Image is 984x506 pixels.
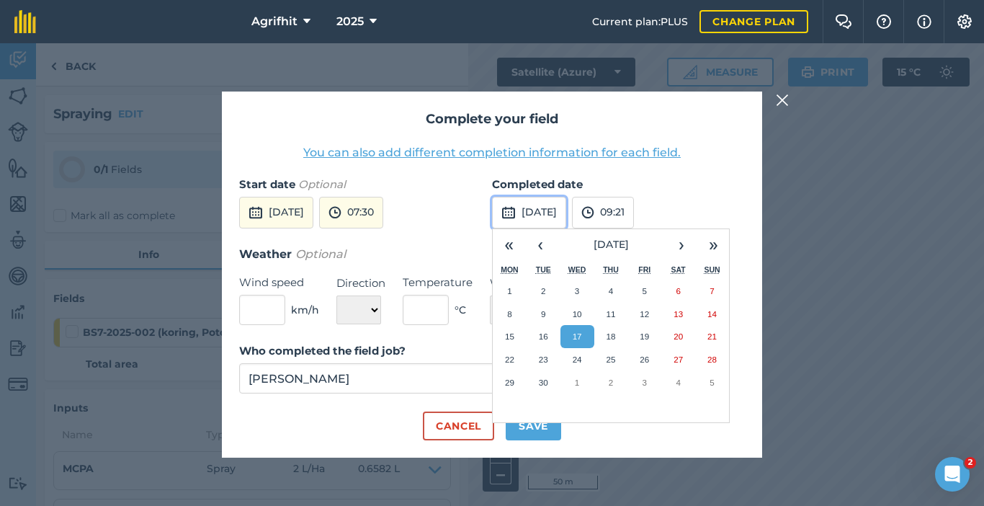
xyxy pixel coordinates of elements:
[707,355,717,364] abbr: September 28, 2025
[560,303,594,326] button: September 10, 2025
[875,14,893,29] img: A question mark icon
[661,280,695,303] button: September 6, 2025
[251,13,298,30] span: Agrifhit
[505,332,514,341] abbr: September 15, 2025
[674,309,683,319] abbr: September 13, 2025
[505,355,514,364] abbr: September 22, 2025
[328,204,341,221] img: svg+xml;base64,PD94bWwgdmVyc2lvbj0iMS4wIiBlbmNvZGluZz0idXRmLTgiPz4KPCEtLSBHZW5lcmF0b3I6IEFkb2JlIE...
[640,309,649,319] abbr: September 12, 2025
[536,265,551,274] abbr: Tuesday
[541,286,545,296] abbr: September 2, 2025
[643,378,647,387] abbr: October 3, 2025
[697,229,729,261] button: »
[704,265,720,274] abbr: Sunday
[695,348,729,371] button: September 28, 2025
[776,92,789,109] img: svg+xml;base64,PHN2ZyB4bWxucz0iaHR0cDovL3d3dy53My5vcmcvMjAwMC9zdmciIHdpZHRoPSIyMiIgaGVpZ2h0PSIzMC...
[575,378,579,387] abbr: October 1, 2025
[627,348,661,371] button: September 26, 2025
[676,378,680,387] abbr: October 4, 2025
[493,325,527,348] button: September 15, 2025
[917,13,931,30] img: svg+xml;base64,PHN2ZyB4bWxucz0iaHR0cDovL3d3dy53My5vcmcvMjAwMC9zdmciIHdpZHRoPSIxNyIgaGVpZ2h0PSIxNy...
[695,325,729,348] button: September 21, 2025
[594,325,628,348] button: September 18, 2025
[527,371,560,394] button: September 30, 2025
[239,197,313,228] button: [DATE]
[594,371,628,394] button: October 2, 2025
[676,286,680,296] abbr: September 6, 2025
[609,286,613,296] abbr: September 4, 2025
[493,229,524,261] button: «
[594,280,628,303] button: September 4, 2025
[581,204,594,221] img: svg+xml;base64,PD94bWwgdmVyc2lvbj0iMS4wIiBlbmNvZGluZz0idXRmLTgiPz4KPCEtLSBHZW5lcmF0b3I6IEFkb2JlIE...
[674,332,683,341] abbr: September 20, 2025
[674,355,683,364] abbr: September 27, 2025
[295,247,346,261] em: Optional
[493,280,527,303] button: September 1, 2025
[661,325,695,348] button: September 20, 2025
[710,286,714,296] abbr: September 7, 2025
[710,378,714,387] abbr: October 5, 2025
[965,457,976,469] span: 2
[627,303,661,326] button: September 12, 2025
[239,344,406,358] strong: Who completed the field job?
[527,348,560,371] button: September 23, 2025
[575,286,579,296] abbr: September 3, 2025
[490,275,561,292] label: Weather
[661,371,695,394] button: October 4, 2025
[560,348,594,371] button: September 24, 2025
[524,229,556,261] button: ‹
[336,275,385,292] label: Direction
[493,348,527,371] button: September 22, 2025
[956,14,973,29] img: A cog icon
[14,10,36,33] img: fieldmargin Logo
[640,332,649,341] abbr: September 19, 2025
[594,348,628,371] button: September 25, 2025
[572,197,634,228] button: 09:21
[594,238,629,251] span: [DATE]
[695,371,729,394] button: October 5, 2025
[239,274,319,291] label: Wind speed
[319,197,383,228] button: 07:30
[573,309,582,319] abbr: September 10, 2025
[423,412,494,440] button: Cancel
[560,325,594,348] button: September 17, 2025
[336,13,364,30] span: 2025
[638,265,650,274] abbr: Friday
[695,280,729,303] button: September 7, 2025
[640,355,649,364] abbr: September 26, 2025
[627,371,661,394] button: October 3, 2025
[493,303,527,326] button: September 8, 2025
[539,355,548,364] abbr: September 23, 2025
[573,332,582,341] abbr: September 17, 2025
[505,378,514,387] abbr: September 29, 2025
[573,355,582,364] abbr: September 24, 2025
[507,309,511,319] abbr: September 8, 2025
[239,109,745,130] h2: Complete your field
[592,14,688,30] span: Current plan : PLUS
[707,309,717,319] abbr: September 14, 2025
[627,325,661,348] button: September 19, 2025
[501,204,516,221] img: svg+xml;base64,PD94bWwgdmVyc2lvbj0iMS4wIiBlbmNvZGluZz0idXRmLTgiPz4KPCEtLSBHZW5lcmF0b3I6IEFkb2JlIE...
[249,204,263,221] img: svg+xml;base64,PD94bWwgdmVyc2lvbj0iMS4wIiBlbmNvZGluZz0idXRmLTgiPz4KPCEtLSBHZW5lcmF0b3I6IEFkb2JlIE...
[501,265,519,274] abbr: Monday
[695,303,729,326] button: September 14, 2025
[507,286,511,296] abbr: September 1, 2025
[556,229,666,261] button: [DATE]
[506,412,561,440] button: Save
[539,378,548,387] abbr: September 30, 2025
[239,177,295,191] strong: Start date
[707,332,717,341] abbr: September 21, 2025
[560,280,594,303] button: September 3, 2025
[541,309,545,319] abbr: September 9, 2025
[606,332,615,341] abbr: September 18, 2025
[643,286,647,296] abbr: September 5, 2025
[835,14,852,29] img: Two speech bubbles overlapping with the left bubble in the forefront
[935,457,970,492] iframe: Intercom live chat
[606,355,615,364] abbr: September 25, 2025
[594,303,628,326] button: September 11, 2025
[492,197,566,228] button: [DATE]
[493,371,527,394] button: September 29, 2025
[699,10,808,33] a: Change plan
[492,177,583,191] strong: Completed date
[603,265,619,274] abbr: Thursday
